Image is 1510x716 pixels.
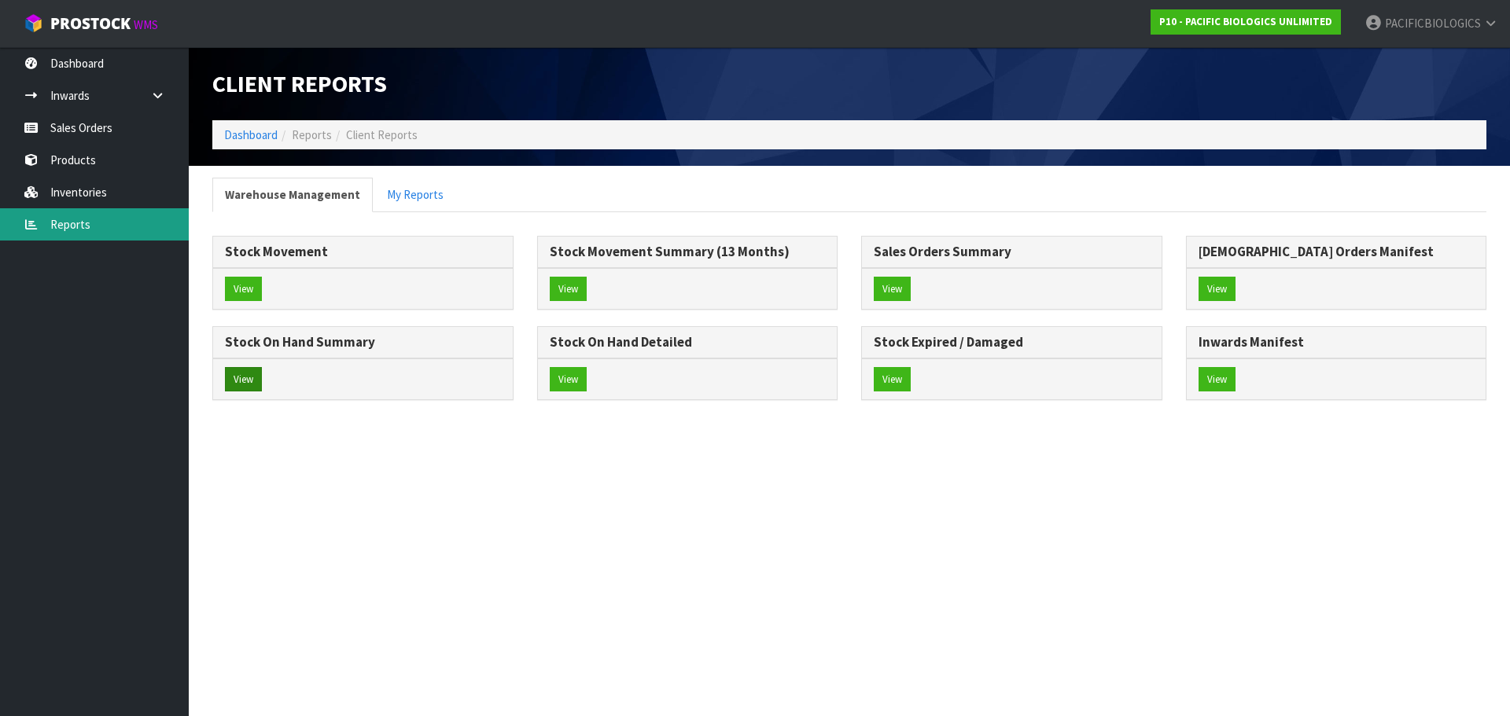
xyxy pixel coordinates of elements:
small: WMS [134,17,158,32]
button: View [225,277,262,302]
span: Client Reports [212,68,387,98]
span: Reports [292,127,332,142]
h3: Stock Expired / Damaged [874,335,1150,350]
h3: [DEMOGRAPHIC_DATA] Orders Manifest [1199,244,1475,259]
strong: P10 - PACIFIC BIOLOGICS UNLIMITED [1159,15,1332,28]
button: View [225,367,262,392]
button: View [1199,277,1236,302]
h3: Stock Movement [225,244,501,259]
h3: Stock On Hand Detailed [550,335,826,350]
span: Client Reports [346,127,418,142]
button: View [1199,367,1236,392]
a: My Reports [374,178,456,211]
span: ProStock [50,13,131,34]
button: View [550,367,587,392]
h3: Stock Movement Summary (13 Months) [550,244,826,259]
span: PACIFICBIOLOGICS [1385,16,1481,31]
h3: Inwards Manifest [1199,335,1475,350]
button: View [874,367,911,392]
a: Warehouse Management [212,178,373,211]
button: View [550,277,587,302]
h3: Stock On Hand Summary [225,335,501,350]
a: Dashboard [224,127,278,142]
button: View [874,277,911,302]
h3: Sales Orders Summary [874,244,1150,259]
img: cube-alt.png [24,13,43,33]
